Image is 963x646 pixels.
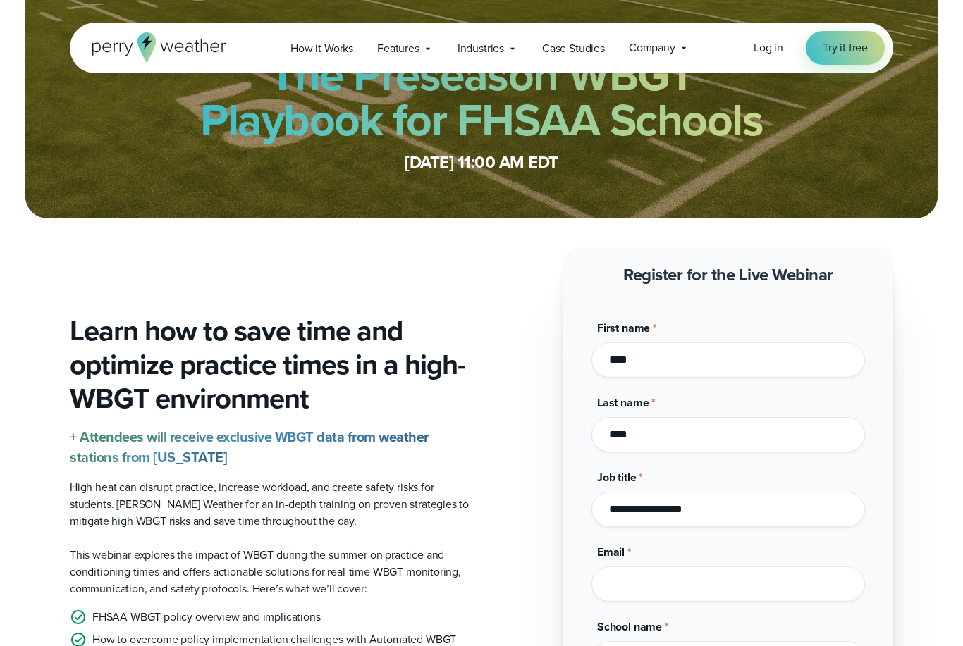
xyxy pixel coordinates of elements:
a: Try it free [806,31,885,65]
strong: + Attendees will receive exclusive WBGT data from weather stations from [US_STATE] [70,426,429,468]
span: Industries [458,40,504,57]
a: How it Works [278,34,365,63]
span: School name [597,619,662,635]
span: Company [629,39,675,56]
a: Case Studies [530,34,617,63]
span: Features [377,40,419,57]
span: How it Works [290,40,353,57]
strong: [DATE] 11:00 AM EDT [405,149,558,175]
span: First name [597,320,650,336]
p: This webinar explores the impact of WBGT during the summer on practice and conditioning times and... [70,547,470,597]
span: Last name [597,395,649,411]
p: FHSAA WBGT policy overview and implications [92,609,321,626]
p: High heat can disrupt practice, increase workload, and create safety risks for students. [PERSON_... [70,479,470,530]
a: Log in [754,39,783,56]
strong: The Preseason WBGT Playbook for FHSAA Schools [200,42,763,153]
h3: Learn how to save time and optimize practice times in a high-WBGT environment [70,314,470,416]
strong: Register for the Live Webinar [623,262,833,287]
span: Email [597,544,625,560]
span: Job title [597,469,636,485]
span: Case Studies [542,40,605,57]
span: Try it free [823,39,868,56]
